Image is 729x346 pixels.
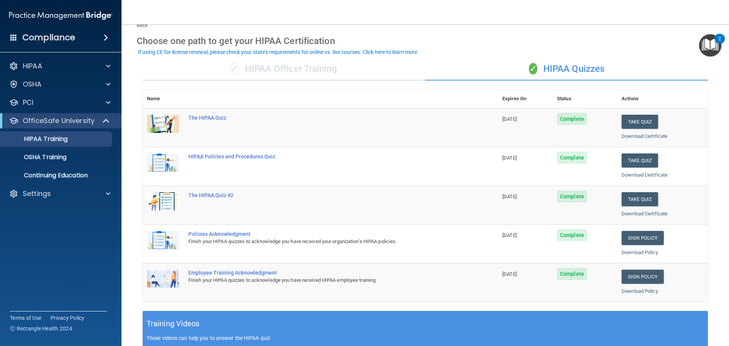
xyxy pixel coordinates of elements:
[9,116,110,125] a: OfficeSafe University
[557,229,587,241] span: Complete
[502,155,517,161] span: [DATE]
[147,317,200,330] h5: Training Videos
[188,192,460,198] div: The HIPAA Quiz #2
[138,49,419,55] div: If using CE for license renewal, please check your state's requirements for online vs. live cours...
[622,172,667,178] a: Download Certificate
[9,189,110,198] a: Settings
[142,58,425,81] div: HIPAA Officer Training
[22,32,75,43] h4: Compliance
[622,192,658,206] button: Take Quiz
[9,62,110,71] a: HIPAA
[557,152,587,164] span: Complete
[502,271,517,277] span: [DATE]
[557,190,587,202] span: Complete
[188,276,460,285] div: Finish your HIPAA quizzes to acknowledge you have received HIPAA employee training.
[10,314,41,322] a: Terms of Use
[23,98,33,107] p: PCI
[498,90,552,108] th: Expires On
[188,270,460,276] div: Employee Training Acknowledgment
[23,62,42,71] p: HIPAA
[502,194,517,199] span: [DATE]
[5,153,66,161] p: OSHA Training
[9,8,112,23] img: PMB logo
[142,90,184,108] th: Name
[557,268,587,280] span: Complete
[622,231,664,245] a: Sign Policy
[137,48,420,56] button: If using CE for license renewal, please check your state's requirements for online vs. live cours...
[50,314,85,322] a: Privacy Policy
[622,133,667,139] a: Download Certificate
[188,237,460,246] div: Finish your HIPAA quizzes to acknowledge you have received your organization’s HIPAA policies.
[502,232,517,238] span: [DATE]
[552,90,617,108] th: Status
[230,63,239,74] span: ✓
[617,90,708,108] th: Actions
[9,80,110,89] a: OSHA
[10,325,72,332] span: Ⓒ Rectangle Health 2024
[137,30,714,52] div: Choose one path to get your HIPAA Certification
[9,98,110,107] a: PCI
[137,13,148,28] a: Back
[699,34,721,57] button: Open Resource Center, 2 new notifications
[23,80,42,89] p: OSHA
[188,153,460,160] div: HIPAA Policies and Procedures Quiz
[622,115,658,129] button: Take Quiz
[502,116,517,122] span: [DATE]
[718,39,721,49] div: 2
[5,172,109,179] p: Continuing Education
[188,231,460,237] div: Policies Acknowledgment
[147,335,704,341] p: These videos can help you to answer the HIPAA quiz
[425,58,708,81] div: HIPAA Quizzes
[557,113,587,125] span: Complete
[622,211,667,216] a: Download Certificate
[622,153,658,167] button: Take Quiz
[23,116,95,125] p: OfficeSafe University
[622,250,658,255] a: Download Policy
[622,288,658,294] a: Download Policy
[529,63,537,74] span: ✓
[5,135,68,143] p: HIPAA Training
[188,115,460,121] div: The HIPAA Quiz
[622,270,664,284] a: Sign Policy
[23,189,51,198] p: Settings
